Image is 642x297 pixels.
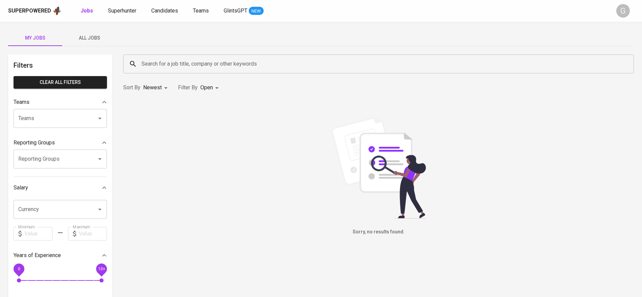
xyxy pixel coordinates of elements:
[24,227,52,241] input: Value
[193,7,209,14] span: Teams
[151,7,178,14] span: Candidates
[8,7,51,15] div: Superpowered
[224,7,247,14] span: GlintsGPT
[66,34,112,42] span: All Jobs
[143,82,170,94] div: Newest
[14,76,107,89] button: Clear All filters
[178,84,198,92] p: Filter By
[193,7,210,15] a: Teams
[14,95,107,109] div: Teams
[14,249,107,262] div: Years of Experience
[616,4,630,18] div: G
[108,7,138,15] a: Superhunter
[14,136,107,150] div: Reporting Groups
[224,7,264,15] a: GlintsGPT NEW
[108,7,136,14] span: Superhunter
[12,34,58,42] span: My Jobs
[19,78,102,87] span: Clear All filters
[249,8,264,15] span: NEW
[8,6,62,16] a: Superpoweredapp logo
[14,60,107,71] h6: Filters
[123,228,634,236] h6: Sorry, no results found.
[52,6,62,16] img: app logo
[14,139,55,147] p: Reporting Groups
[123,84,140,92] p: Sort By
[328,117,429,219] img: file_searching.svg
[81,7,94,15] a: Jobs
[14,251,61,259] p: Years of Experience
[95,205,105,214] button: Open
[151,7,179,15] a: Candidates
[14,181,107,195] div: Salary
[18,266,20,271] span: 0
[200,84,213,91] span: Open
[98,266,105,271] span: 10+
[95,154,105,164] button: Open
[81,7,93,14] b: Jobs
[14,98,29,106] p: Teams
[79,227,107,241] input: Value
[143,84,162,92] p: Newest
[14,184,28,192] p: Salary
[200,82,221,94] div: Open
[95,114,105,123] button: Open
